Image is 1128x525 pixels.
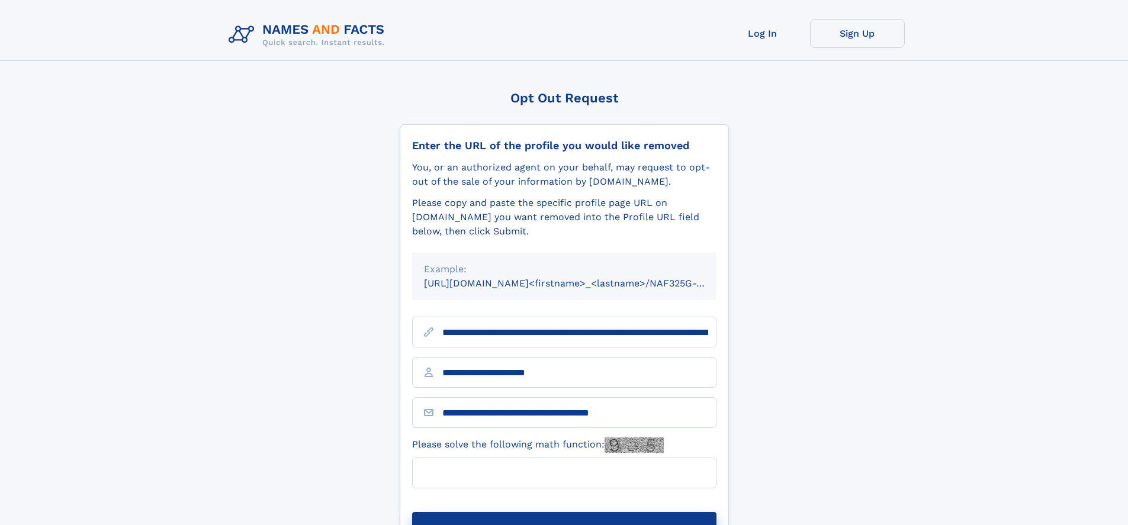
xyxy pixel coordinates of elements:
div: Please copy and paste the specific profile page URL on [DOMAIN_NAME] you want removed into the Pr... [412,196,716,239]
div: You, or an authorized agent on your behalf, may request to opt-out of the sale of your informatio... [412,160,716,189]
a: Sign Up [810,19,905,48]
div: Example: [424,262,705,276]
label: Please solve the following math function: [412,437,664,453]
div: Enter the URL of the profile you would like removed [412,139,716,152]
a: Log In [715,19,810,48]
small: [URL][DOMAIN_NAME]<firstname>_<lastname>/NAF325G-xxxxxxxx [424,278,739,289]
div: Opt Out Request [400,91,729,105]
img: Logo Names and Facts [224,19,394,51]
